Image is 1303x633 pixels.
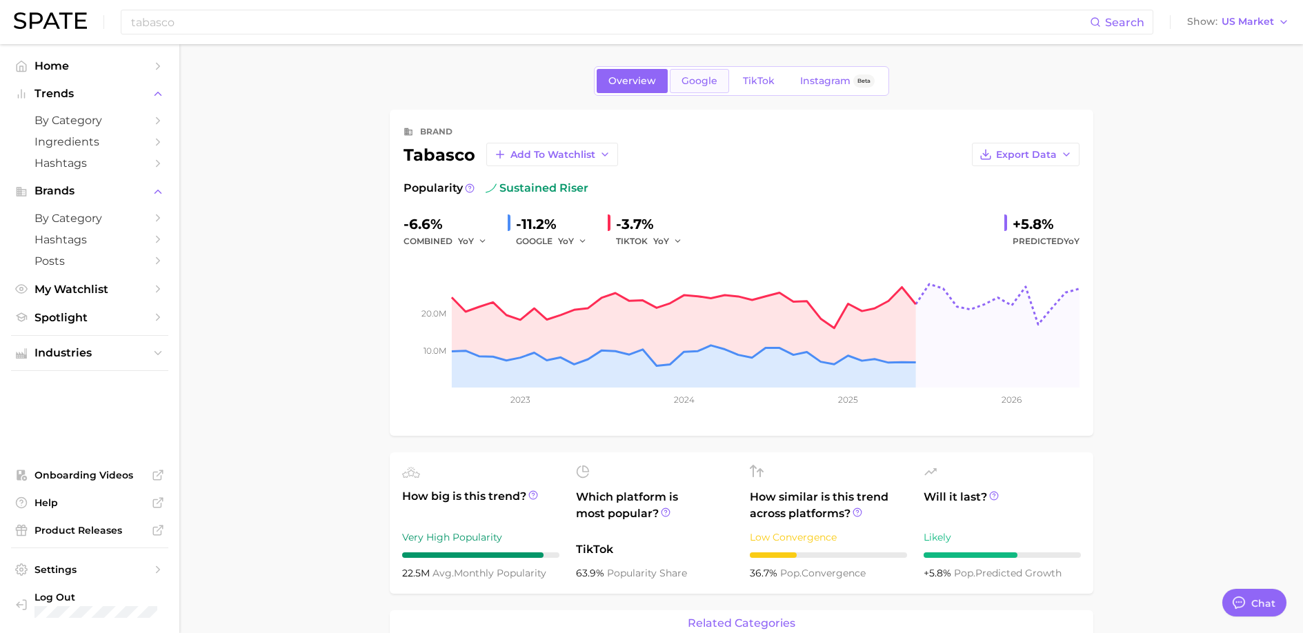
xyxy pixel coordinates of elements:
[788,69,886,93] a: InstagramBeta
[34,469,145,481] span: Onboarding Videos
[750,567,780,579] span: 36.7%
[34,157,145,170] span: Hashtags
[11,181,168,201] button: Brands
[11,587,168,622] a: Log out. Currently logged in with e-mail chelsea@spate.nyc.
[673,394,694,405] tspan: 2024
[924,529,1081,545] div: Likely
[34,185,145,197] span: Brands
[924,552,1081,558] div: 6 / 10
[11,465,168,485] a: Onboarding Videos
[510,149,595,161] span: Add to Watchlist
[486,180,588,197] span: sustained riser
[11,307,168,328] a: Spotlight
[11,520,168,541] a: Product Releases
[972,143,1080,166] button: Export Data
[670,69,729,93] a: Google
[130,10,1090,34] input: Search here for a brand, industry, or ingredient
[597,69,668,93] a: Overview
[838,394,858,405] tspan: 2025
[402,529,559,545] div: Very High Popularity
[750,529,907,545] div: Low Convergence
[608,75,656,87] span: Overview
[34,311,145,324] span: Spotlight
[11,229,168,250] a: Hashtags
[34,496,145,509] span: Help
[743,75,775,87] span: TikTok
[1002,394,1022,405] tspan: 2026
[34,563,145,576] span: Settings
[682,75,717,87] span: Google
[11,110,168,131] a: by Category
[11,279,168,300] a: My Watchlist
[1064,236,1080,246] span: YoY
[486,183,497,194] img: sustained riser
[34,114,145,127] span: by Category
[34,135,145,148] span: Ingredients
[402,567,432,579] span: 22.5m
[954,567,975,579] abbr: popularity index
[404,213,497,235] div: -6.6%
[432,567,546,579] span: monthly popularity
[750,489,907,522] span: How similar is this trend across platforms?
[780,567,802,579] abbr: popularity index
[420,123,452,140] div: brand
[1013,213,1080,235] div: +5.8%
[34,283,145,296] span: My Watchlist
[516,213,597,235] div: -11.2%
[1222,18,1274,26] span: US Market
[800,75,851,87] span: Instagram
[1105,16,1144,29] span: Search
[14,12,87,29] img: SPATE
[558,233,588,250] button: YoY
[996,149,1057,161] span: Export Data
[576,541,733,558] span: TikTok
[486,143,618,166] button: Add to Watchlist
[458,233,488,250] button: YoY
[34,59,145,72] span: Home
[857,75,871,87] span: Beta
[11,83,168,104] button: Trends
[954,567,1062,579] span: predicted growth
[34,212,145,225] span: by Category
[404,143,618,166] div: tabasco
[616,233,692,250] div: TIKTOK
[404,180,463,197] span: Popularity
[402,552,559,558] div: 9 / 10
[11,559,168,580] a: Settings
[458,235,474,247] span: YoY
[11,250,168,272] a: Posts
[780,567,866,579] span: convergence
[653,235,669,247] span: YoY
[11,343,168,363] button: Industries
[1013,233,1080,250] span: Predicted
[924,567,954,579] span: +5.8%
[750,552,907,558] div: 3 / 10
[11,131,168,152] a: Ingredients
[34,591,157,603] span: Log Out
[924,489,1081,522] span: Will it last?
[11,492,168,513] a: Help
[404,233,497,250] div: combined
[432,567,454,579] abbr: average
[34,254,145,268] span: Posts
[11,208,168,229] a: by Category
[34,233,145,246] span: Hashtags
[688,617,795,630] span: related categories
[576,567,607,579] span: 63.9%
[576,489,733,534] span: Which platform is most popular?
[616,213,692,235] div: -3.7%
[653,233,683,250] button: YoY
[731,69,786,93] a: TikTok
[1184,13,1293,31] button: ShowUS Market
[34,524,145,536] span: Product Releases
[402,488,559,522] span: How big is this trend?
[34,88,145,100] span: Trends
[607,567,687,579] span: popularity share
[558,235,574,247] span: YoY
[11,55,168,77] a: Home
[1187,18,1217,26] span: Show
[516,233,597,250] div: GOOGLE
[510,394,530,405] tspan: 2023
[34,347,145,359] span: Industries
[11,152,168,174] a: Hashtags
